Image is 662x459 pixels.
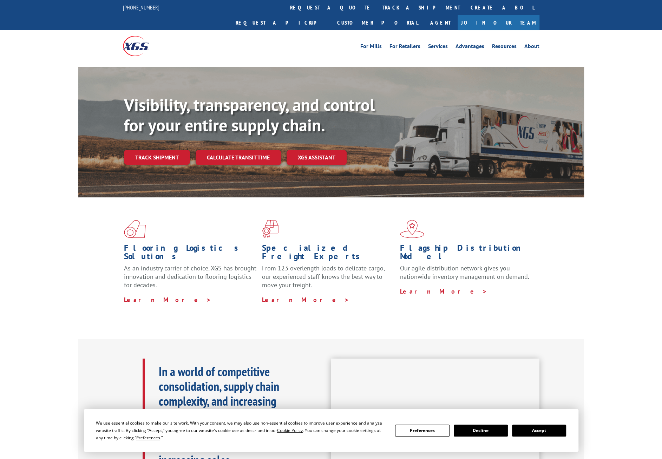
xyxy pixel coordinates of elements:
[428,44,448,51] a: Services
[196,150,281,165] a: Calculate transit time
[124,94,375,136] b: Visibility, transparency, and control for your entire supply chain.
[124,150,190,165] a: Track shipment
[400,220,424,238] img: xgs-icon-flagship-distribution-model-red
[84,409,578,452] div: Cookie Consent Prompt
[230,15,332,30] a: Request a pickup
[136,435,160,441] span: Preferences
[123,4,159,11] a: [PHONE_NUMBER]
[455,44,484,51] a: Advantages
[395,425,449,437] button: Preferences
[124,244,257,264] h1: Flooring Logistics Solutions
[124,220,146,238] img: xgs-icon-total-supply-chain-intelligence-red
[262,296,349,304] a: Learn More >
[389,44,420,51] a: For Retailers
[524,44,539,51] a: About
[492,44,517,51] a: Resources
[423,15,458,30] a: Agent
[512,425,566,437] button: Accept
[262,244,395,264] h1: Specialized Freight Experts
[96,419,387,441] div: We use essential cookies to make our site work. With your consent, we may also use non-essential ...
[287,150,347,165] a: XGS ASSISTANT
[262,220,278,238] img: xgs-icon-focused-on-flooring-red
[360,44,382,51] a: For Mills
[124,264,256,289] span: As an industry carrier of choice, XGS has brought innovation and dedication to flooring logistics...
[458,15,539,30] a: Join Our Team
[400,287,487,295] a: Learn More >
[454,425,508,437] button: Decline
[332,15,423,30] a: Customer Portal
[400,244,533,264] h1: Flagship Distribution Model
[400,264,529,281] span: Our agile distribution network gives you nationwide inventory management on demand.
[124,296,211,304] a: Learn More >
[277,427,303,433] span: Cookie Policy
[262,264,395,295] p: From 123 overlength loads to delicate cargo, our experienced staff knows the best way to move you...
